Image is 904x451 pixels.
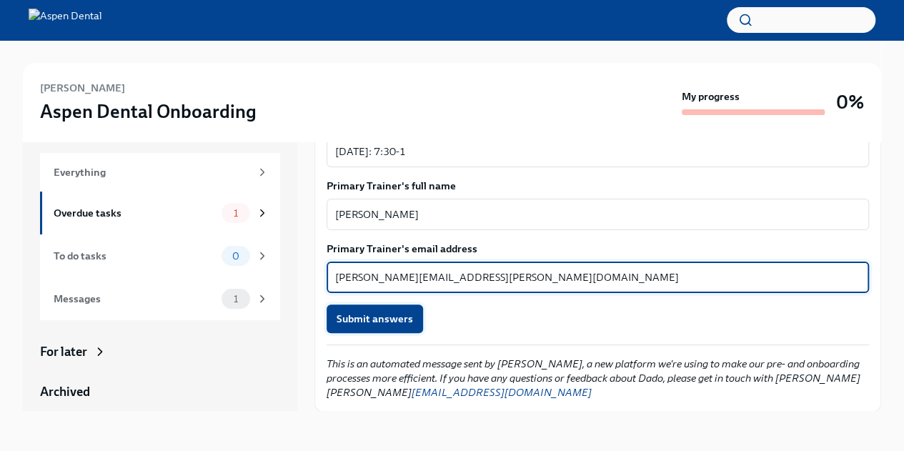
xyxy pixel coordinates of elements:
[335,269,860,286] textarea: [PERSON_NAME][EMAIL_ADDRESS][PERSON_NAME][DOMAIN_NAME]
[40,234,280,277] a: To do tasks0
[40,153,280,192] a: Everything
[327,179,869,193] label: Primary Trainer's full name
[40,192,280,234] a: Overdue tasks1
[225,208,247,219] span: 1
[327,242,869,256] label: Primary Trainer's email address
[836,89,864,115] h3: 0%
[40,99,257,124] h3: Aspen Dental Onboarding
[224,251,248,262] span: 0
[327,304,423,333] button: Submit answers
[54,291,216,307] div: Messages
[29,9,102,31] img: Aspen Dental
[40,80,125,96] h6: [PERSON_NAME]
[225,294,247,304] span: 1
[337,312,413,326] span: Submit answers
[412,386,592,399] a: [EMAIL_ADDRESS][DOMAIN_NAME]
[40,277,280,320] a: Messages1
[335,206,860,223] textarea: [PERSON_NAME]
[40,343,87,360] div: For later
[327,357,860,399] em: This is an automated message sent by [PERSON_NAME], a new platform we're using to make our pre- a...
[682,89,740,104] strong: My progress
[40,383,280,400] a: Archived
[54,248,216,264] div: To do tasks
[54,205,216,221] div: Overdue tasks
[40,343,280,360] a: For later
[54,164,250,180] div: Everything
